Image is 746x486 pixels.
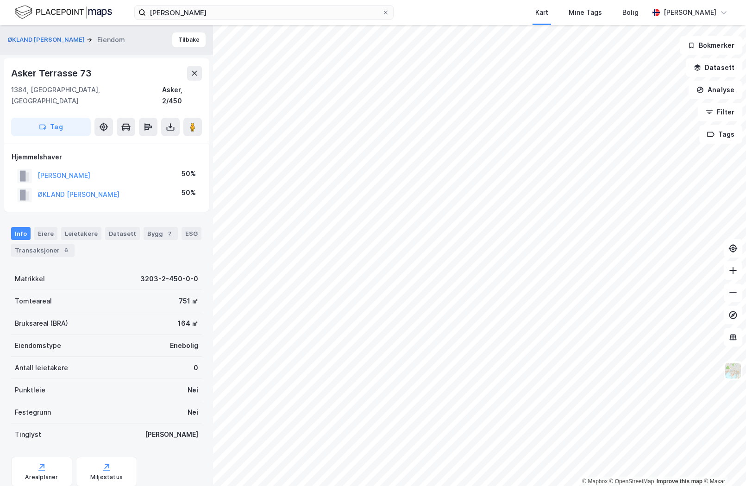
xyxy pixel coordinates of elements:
div: Eiere [34,227,57,240]
div: [PERSON_NAME] [664,7,716,18]
div: Kontrollprogram for chat [700,442,746,486]
div: Eiendom [97,34,125,45]
button: Filter [698,103,742,121]
div: Bolig [622,7,639,18]
div: Bruksareal (BRA) [15,318,68,329]
div: Matrikkel [15,273,45,284]
img: logo.f888ab2527a4732fd821a326f86c7f29.svg [15,4,112,20]
div: Antall leietakere [15,362,68,373]
div: Asker Terrasse 73 [11,66,94,81]
div: 1384, [GEOGRAPHIC_DATA], [GEOGRAPHIC_DATA] [11,84,162,107]
div: 6 [62,246,71,255]
div: 164 ㎡ [178,318,198,329]
button: ØKLAND [PERSON_NAME] [7,35,87,44]
div: Bygg [144,227,178,240]
div: Eiendomstype [15,340,61,351]
div: 0 [194,362,198,373]
button: Tags [699,125,742,144]
div: Kart [535,7,548,18]
div: 50% [182,187,196,198]
a: OpenStreetMap [609,478,654,485]
div: 50% [182,168,196,179]
button: Analyse [689,81,742,99]
div: Nei [188,407,198,418]
div: 751 ㎡ [179,296,198,307]
button: Datasett [686,58,742,77]
img: Z [724,362,742,379]
iframe: Chat Widget [700,442,746,486]
div: Enebolig [170,340,198,351]
a: Improve this map [657,478,702,485]
div: 3203-2-450-0-0 [140,273,198,284]
div: Nei [188,385,198,396]
div: Info [11,227,31,240]
div: Arealplaner [25,473,58,481]
button: Tag [11,118,91,136]
div: ESG [182,227,201,240]
div: Festegrunn [15,407,51,418]
div: [PERSON_NAME] [145,429,198,440]
div: Datasett [105,227,140,240]
div: Transaksjoner [11,244,75,257]
div: 2 [165,229,174,238]
div: Punktleie [15,385,45,396]
div: Hjemmelshaver [12,151,201,163]
button: Tilbake [172,32,206,47]
div: Tinglyst [15,429,41,440]
div: Miljøstatus [90,473,123,481]
a: Mapbox [582,478,608,485]
div: Asker, 2/450 [162,84,202,107]
input: Søk på adresse, matrikkel, gårdeiere, leietakere eller personer [146,6,382,19]
div: Tomteareal [15,296,52,307]
div: Leietakere [61,227,101,240]
button: Bokmerker [680,36,742,55]
div: Mine Tags [569,7,602,18]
